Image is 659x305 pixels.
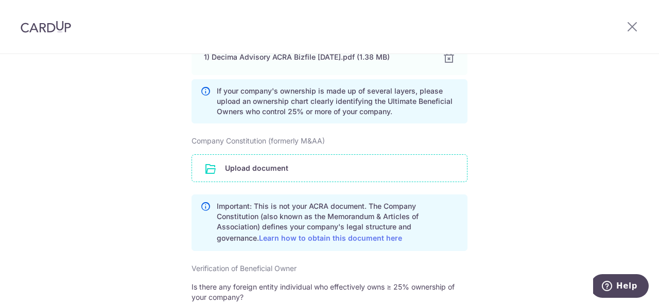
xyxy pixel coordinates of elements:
img: CardUp [21,21,71,33]
label: Verification of Beneficial Owner [192,263,297,274]
div: 1) Decima Advisory ACRA Bizfile [DATE].pdf (1.38 MB) [204,52,430,62]
p: Important: This is not your ACRA document. The Company Constitution (also known as the Memorandum... [217,201,459,244]
div: Upload document [192,154,467,182]
label: Company Constitution (formerly M&AA) [192,136,325,146]
p: If your company's ownership is made up of several layers, please upload an ownership chart clearl... [217,86,459,117]
iframe: Opens a widget where you can find more information [593,274,649,300]
a: Learn how to obtain this document here [259,234,402,242]
p: Is there any foreign entity individual who effectively owns ≥ 25% ownership of your company? [192,282,467,302]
